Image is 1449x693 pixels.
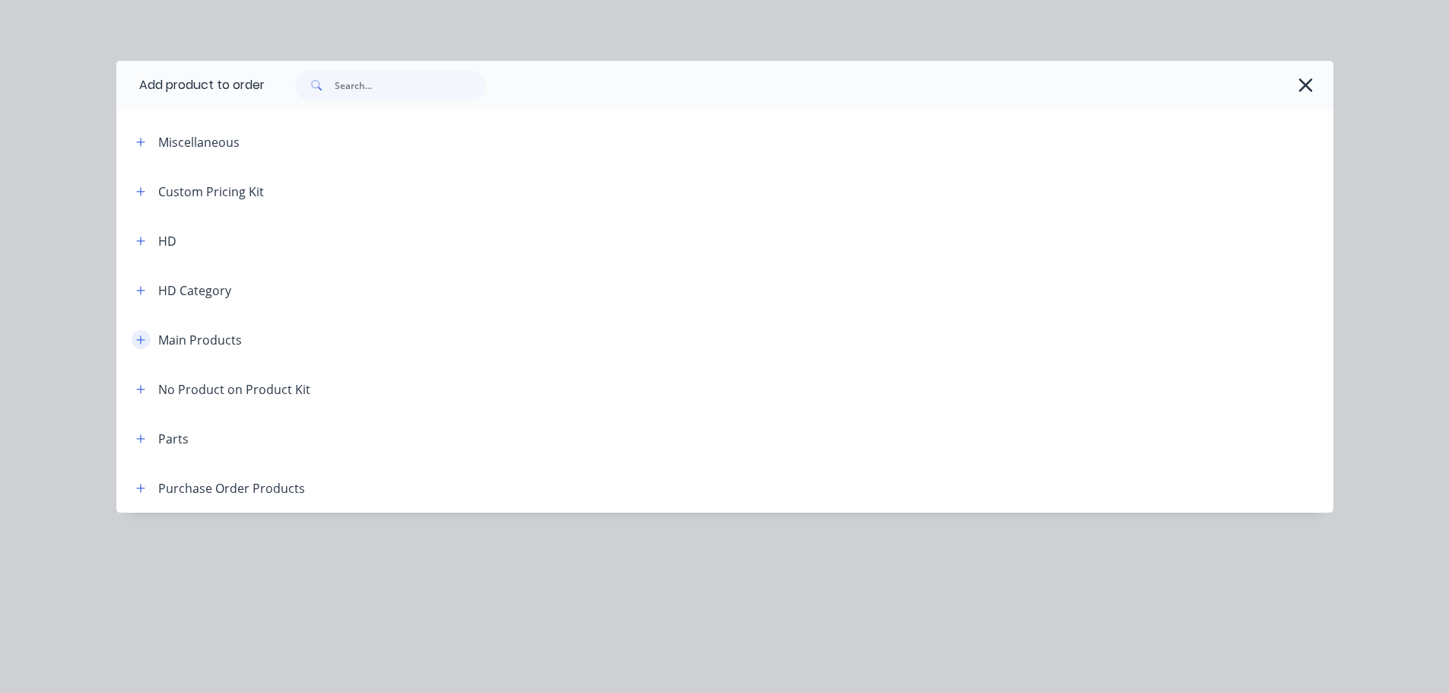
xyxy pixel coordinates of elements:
[116,61,265,110] div: Add product to order
[158,133,240,151] div: Miscellaneous
[158,232,176,250] div: HD
[158,281,231,300] div: HD Category
[158,479,305,497] div: Purchase Order Products
[158,380,310,399] div: No Product on Product Kit
[158,183,264,201] div: Custom Pricing Kit
[158,430,189,448] div: Parts
[335,70,485,100] input: Search...
[158,331,242,349] div: Main Products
